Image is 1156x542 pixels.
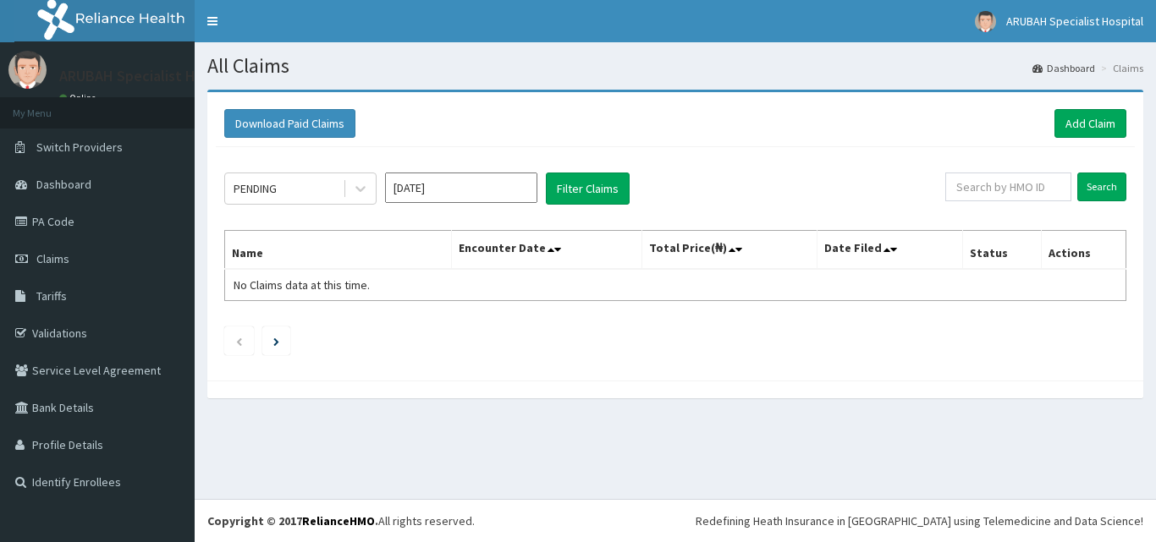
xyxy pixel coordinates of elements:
[1006,14,1143,29] span: ARUBAH Specialist Hospital
[234,277,370,293] span: No Claims data at this time.
[641,231,817,270] th: Total Price(₦)
[1032,61,1095,75] a: Dashboard
[207,513,378,528] strong: Copyright © 2017 .
[945,172,1071,201] input: Search by HMO ID
[36,177,91,192] span: Dashboard
[8,51,47,89] img: User Image
[385,172,537,203] input: Select Month and Year
[234,180,277,197] div: PENDING
[302,513,375,528] a: RelianceHMO
[59,68,241,84] p: ARUBAH Specialist Hospital
[963,231,1042,270] th: Status
[225,231,452,270] th: Name
[696,512,1143,529] div: Redefining Heath Insurance in [GEOGRAPHIC_DATA] using Telemedicine and Data Science!
[59,92,100,104] a: Online
[817,231,963,270] th: Date Filed
[546,172,630,205] button: Filter Claims
[36,251,69,266] span: Claims
[975,11,996,32] img: User Image
[452,231,641,270] th: Encounter Date
[195,499,1156,542] footer: All rights reserved.
[1097,61,1143,75] li: Claims
[224,109,355,138] button: Download Paid Claims
[235,333,243,348] a: Previous page
[207,55,1143,77] h1: All Claims
[1054,109,1126,138] a: Add Claim
[36,140,123,155] span: Switch Providers
[1041,231,1126,270] th: Actions
[273,333,279,348] a: Next page
[36,288,67,304] span: Tariffs
[1077,172,1126,201] input: Search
